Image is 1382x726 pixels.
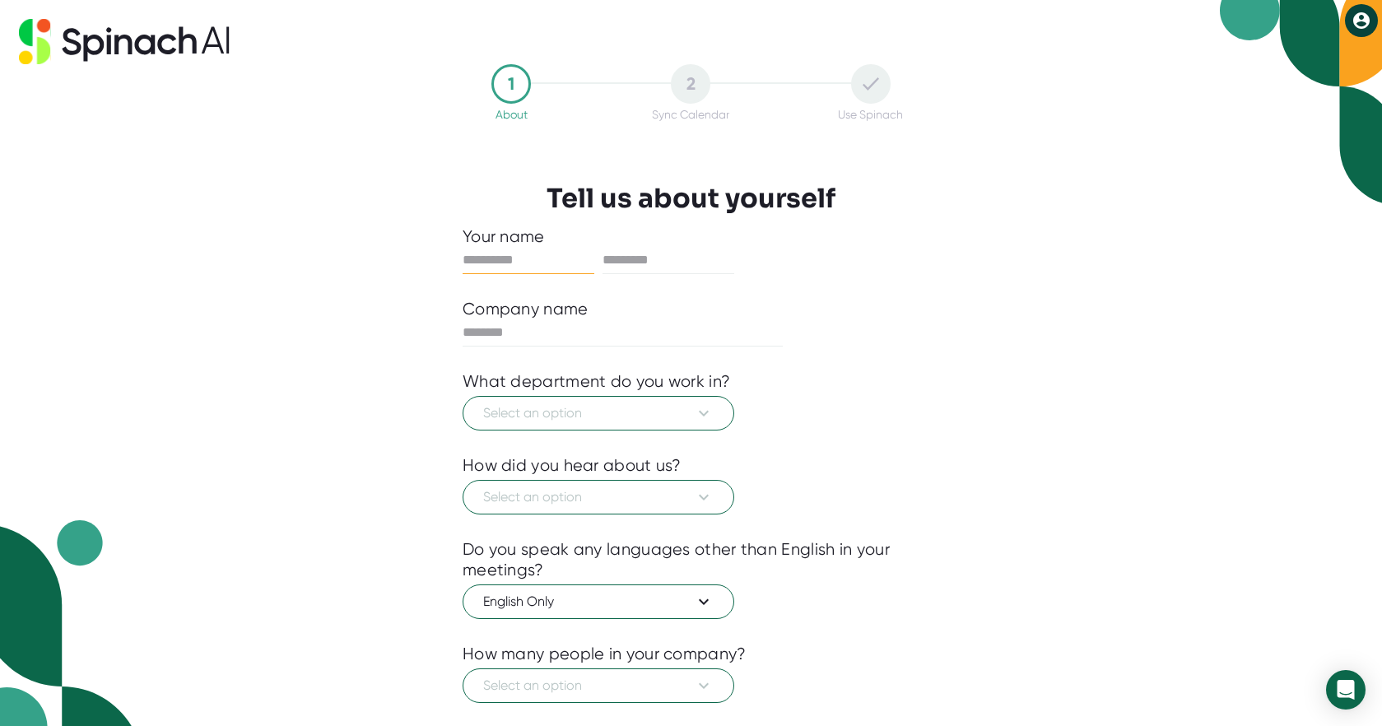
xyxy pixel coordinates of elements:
button: Select an option [463,396,734,430]
div: Your name [463,226,919,247]
div: 2 [671,64,710,104]
div: Sync Calendar [652,108,729,121]
div: Company name [463,299,589,319]
div: About [496,108,528,121]
div: What department do you work in? [463,371,730,392]
div: Use Spinach [838,108,903,121]
div: Do you speak any languages other than English in your meetings? [463,539,919,580]
h3: Tell us about yourself [547,183,835,214]
span: Select an option [483,487,714,507]
div: How many people in your company? [463,644,747,664]
button: English Only [463,584,734,619]
span: Select an option [483,676,714,696]
div: 1 [491,64,531,104]
div: Open Intercom Messenger [1326,670,1366,710]
div: How did you hear about us? [463,455,682,476]
span: Select an option [483,403,714,423]
span: English Only [483,592,714,612]
button: Select an option [463,668,734,703]
button: Select an option [463,480,734,514]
